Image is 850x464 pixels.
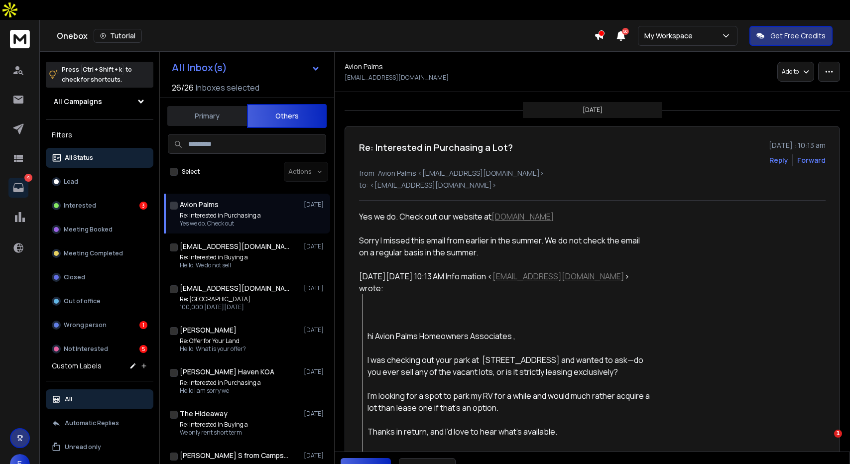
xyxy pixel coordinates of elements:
[180,367,274,377] h1: [PERSON_NAME] Haven KOA
[46,243,153,263] button: Meeting Completed
[367,354,650,378] p: I was checking out your park at [STREET_ADDRESS] and wanted to ask—do you ever sell any of the va...
[65,395,72,403] p: All
[46,220,153,239] button: Meeting Booked
[46,413,153,433] button: Automatic Replies
[46,148,153,168] button: All Status
[8,178,28,198] a: 9
[359,270,650,294] div: [DATE][DATE] 10:13 AM Info mation < > wrote:
[770,31,826,41] p: Get Free Credits
[64,178,78,186] p: Lead
[46,291,153,311] button: Out of office
[65,419,119,427] p: Automatic Replies
[46,339,153,359] button: Not Interested5
[180,451,289,461] h1: [PERSON_NAME] S from Campspot
[24,174,32,182] p: 9
[345,62,383,72] h1: Avion Palms
[304,452,326,460] p: [DATE]
[180,295,250,303] p: Re: [GEOGRAPHIC_DATA]
[834,430,842,438] span: 1
[46,315,153,335] button: Wrong person1
[359,180,826,190] p: to: <[EMAIL_ADDRESS][DOMAIN_NAME]>
[345,74,449,82] p: [EMAIL_ADDRESS][DOMAIN_NAME]
[180,253,248,261] p: Re: Interested in Buying a
[46,172,153,192] button: Lead
[492,271,624,282] a: [EMAIL_ADDRESS][DOMAIN_NAME]
[180,200,219,210] h1: Avion Palms
[46,437,153,457] button: Unread only
[64,226,113,233] p: Meeting Booked
[180,421,248,429] p: Re: Interested in Buying a
[622,28,629,35] span: 50
[64,202,96,210] p: Interested
[814,430,838,454] iframe: Intercom live chat
[139,345,147,353] div: 5
[64,249,123,257] p: Meeting Completed
[367,390,650,414] p: I'm looking for a spot to park my RV for a while and would much rather acquire a lot than lease o...
[139,321,147,329] div: 1
[57,29,594,43] div: Onebox
[304,201,326,209] p: [DATE]
[797,155,826,165] div: Forward
[180,409,228,419] h1: The Hideaway
[167,105,247,127] button: Primary
[182,168,200,176] label: Select
[769,140,826,150] p: [DATE] : 10:13 am
[81,64,123,75] span: Ctrl + Shift + k
[749,26,833,46] button: Get Free Credits
[46,267,153,287] button: Closed
[304,368,326,376] p: [DATE]
[139,202,147,210] div: 3
[304,410,326,418] p: [DATE]
[359,140,513,154] h1: Re: Interested in Purchasing a Lot?
[367,450,650,462] p: Best,
[180,241,289,251] h1: [EMAIL_ADDRESS][DOMAIN_NAME]
[247,104,327,128] button: Others
[180,387,261,395] p: Hello I am sorry we
[180,220,261,228] p: Yes we do. Check out
[180,379,261,387] p: Re: Interested in Purchasing a
[304,326,326,334] p: [DATE]
[64,321,107,329] p: Wrong person
[46,196,153,216] button: Interested3
[65,443,101,451] p: Unread only
[644,31,697,41] p: My Workspace
[180,261,248,269] p: Hello, We do not sell
[180,325,237,335] h1: [PERSON_NAME]
[180,283,289,293] h1: [EMAIL_ADDRESS][DOMAIN_NAME]
[64,345,108,353] p: Not Interested
[180,337,246,345] p: Re: Offer for Your Land
[769,155,788,165] button: Reply
[491,211,554,222] a: [DOMAIN_NAME]
[94,29,142,43] button: Tutorial
[359,168,826,178] p: from: Avion Palms <[EMAIL_ADDRESS][DOMAIN_NAME]>
[64,297,101,305] p: Out of office
[583,106,603,114] p: [DATE]
[65,154,93,162] p: All Status
[52,361,102,371] h3: Custom Labels
[62,65,132,85] p: Press to check for shortcuts.
[54,97,102,107] h1: All Campaigns
[196,82,259,94] h3: Inboxes selected
[359,234,650,258] div: Sorry I missed this email from earlier in the summer. We do not check the email on a regular basi...
[367,330,650,342] div: hi Avion Palms Homeowners Associates ,
[359,211,650,258] div: Yes we do. Check out our website at
[172,63,227,73] h1: All Inbox(s)
[64,273,85,281] p: Closed
[46,128,153,142] h3: Filters
[782,68,799,76] p: Add to
[180,345,246,353] p: Hello. What is your offer?
[304,284,326,292] p: [DATE]
[172,82,194,94] span: 26 / 26
[164,58,328,78] button: All Inbox(s)
[46,92,153,112] button: All Campaigns
[180,212,261,220] p: Re: Interested in Purchasing a
[46,389,153,409] button: All
[180,429,248,437] p: We only rent short term
[304,242,326,250] p: [DATE]
[367,426,650,438] p: Thanks in return, and I’d love to hear what’s available.
[180,303,250,311] p: 100,000 [DATE][DATE]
